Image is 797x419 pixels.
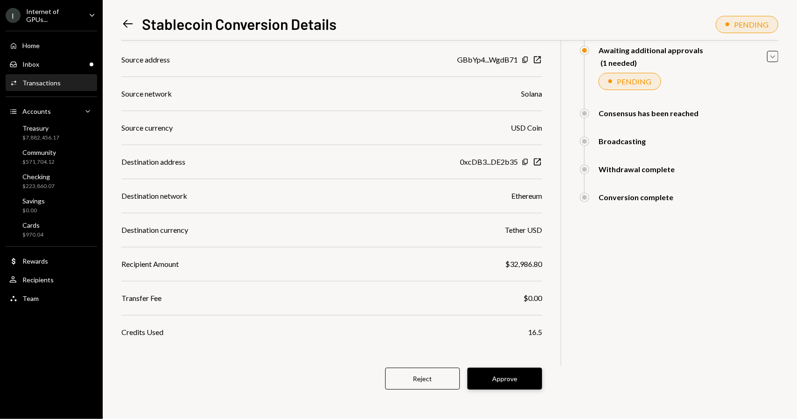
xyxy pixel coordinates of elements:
[6,271,97,288] a: Recipients
[22,107,51,115] div: Accounts
[511,122,542,133] div: USD Coin
[22,231,43,239] div: $970.04
[22,257,48,265] div: Rewards
[6,170,97,192] a: Checking$223,860.07
[22,221,43,229] div: Cards
[6,8,21,23] div: I
[26,7,81,23] div: Internet of GPUs...
[599,109,698,118] div: Consensus has been reached
[6,56,97,72] a: Inbox
[6,290,97,307] a: Team
[121,224,188,236] div: Destination currency
[22,79,61,87] div: Transactions
[22,173,55,181] div: Checking
[6,252,97,269] a: Rewards
[22,60,39,68] div: Inbox
[523,293,542,304] div: $0.00
[142,14,337,33] h1: Stablecoin Conversion Details
[6,218,97,241] a: Cards$970.04
[457,54,518,65] div: GBbYp4...WgdB71
[6,74,97,91] a: Transactions
[121,293,162,304] div: Transfer Fee
[121,122,173,133] div: Source currency
[22,197,45,205] div: Savings
[6,37,97,54] a: Home
[22,134,59,142] div: $7,882,456.17
[22,207,45,215] div: $0.00
[6,194,97,216] a: Savings$0.00
[521,88,542,99] div: Solana
[734,20,769,29] div: PENDING
[6,103,97,119] a: Accounts
[6,121,97,144] a: Treasury$7,882,456.17
[617,77,651,86] div: PENDING
[599,46,703,55] div: Awaiting additional approvals
[22,276,54,284] div: Recipients
[121,327,163,338] div: Credits Used
[121,88,172,99] div: Source network
[599,137,646,146] div: Broadcasting
[22,294,39,302] div: Team
[385,368,460,390] button: Reject
[528,327,542,338] div: 16.5
[121,190,187,202] div: Destination network
[22,42,40,49] div: Home
[600,58,703,67] div: (1 needed)
[22,182,55,190] div: $223,860.07
[467,368,542,390] button: Approve
[505,258,542,270] div: $32,986.80
[121,54,170,65] div: Source address
[599,165,675,174] div: Withdrawal complete
[22,148,56,156] div: Community
[121,156,185,168] div: Destination address
[22,158,56,166] div: $571,704.12
[599,193,673,202] div: Conversion complete
[460,156,518,168] div: 0xcDB3...DE2b35
[22,124,59,132] div: Treasury
[511,190,542,202] div: Ethereum
[6,146,97,168] a: Community$571,704.12
[505,224,542,236] div: Tether USD
[121,258,179,270] div: Recipient Amount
